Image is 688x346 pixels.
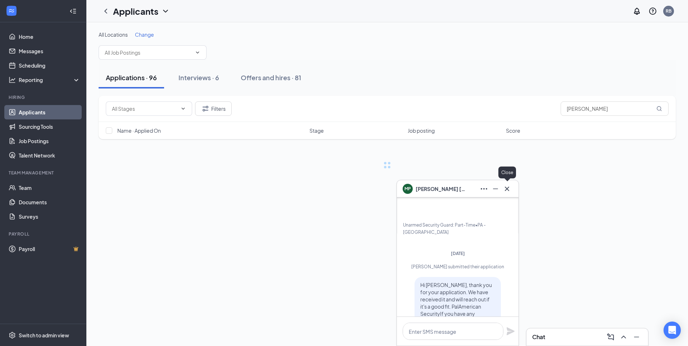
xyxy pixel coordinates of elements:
[101,7,110,15] svg: ChevronLeft
[241,73,301,82] div: Offers and hires · 81
[19,44,80,58] a: Messages
[416,185,466,193] span: [PERSON_NAME] [PERSON_NAME]
[420,282,492,338] span: Hi [PERSON_NAME], thank you for your application. We have received it and will reach out if it's ...
[19,134,80,148] a: Job Postings
[478,183,490,195] button: Ellipses
[451,251,465,256] span: [DATE]
[19,148,80,163] a: Talent Network
[19,105,80,119] a: Applicants
[9,94,79,100] div: Hiring
[506,327,515,336] svg: Plane
[19,58,80,73] a: Scheduling
[503,185,511,193] svg: Cross
[309,127,324,134] span: Stage
[666,8,671,14] div: RB
[619,333,628,341] svg: ChevronUp
[19,119,80,134] a: Sourcing Tools
[9,332,16,339] svg: Settings
[403,264,512,270] div: [PERSON_NAME] submitted their application
[178,73,219,82] div: Interviews · 6
[19,332,69,339] div: Switch to admin view
[9,170,79,176] div: Team Management
[180,106,186,111] svg: ChevronDown
[605,331,616,343] button: ComposeMessage
[195,50,200,55] svg: ChevronDown
[9,76,16,83] svg: Analysis
[113,5,158,17] h1: Applicants
[532,333,545,341] h3: Chat
[19,195,80,209] a: Documents
[201,104,210,113] svg: Filter
[408,127,435,134] span: Job posting
[632,333,641,341] svg: Minimize
[19,76,81,83] div: Reporting
[618,331,629,343] button: ChevronUp
[480,185,488,193] svg: Ellipses
[99,31,128,38] span: All Locations
[69,8,77,15] svg: Collapse
[631,331,642,343] button: Minimize
[105,49,192,56] input: All Job Postings
[195,101,232,116] button: Filter Filters
[506,127,520,134] span: Score
[19,29,80,44] a: Home
[161,7,170,15] svg: ChevronDown
[648,7,657,15] svg: QuestionInfo
[135,31,154,38] span: Change
[498,167,516,178] div: Close
[490,183,501,195] button: Minimize
[19,209,80,224] a: Surveys
[19,242,80,256] a: PayrollCrown
[656,106,662,111] svg: MagnifyingGlass
[501,183,513,195] button: Cross
[664,322,681,339] div: Open Intercom Messenger
[633,7,641,15] svg: Notifications
[19,181,80,195] a: Team
[8,7,15,14] svg: WorkstreamLogo
[403,222,512,236] div: Unarmed Security Guard: Part-Time • PA - [GEOGRAPHIC_DATA]
[561,101,669,116] input: Search in applications
[491,185,500,193] svg: Minimize
[606,333,615,341] svg: ComposeMessage
[106,73,157,82] div: Applications · 96
[9,231,79,237] div: Payroll
[117,127,161,134] span: Name · Applied On
[112,105,177,113] input: All Stages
